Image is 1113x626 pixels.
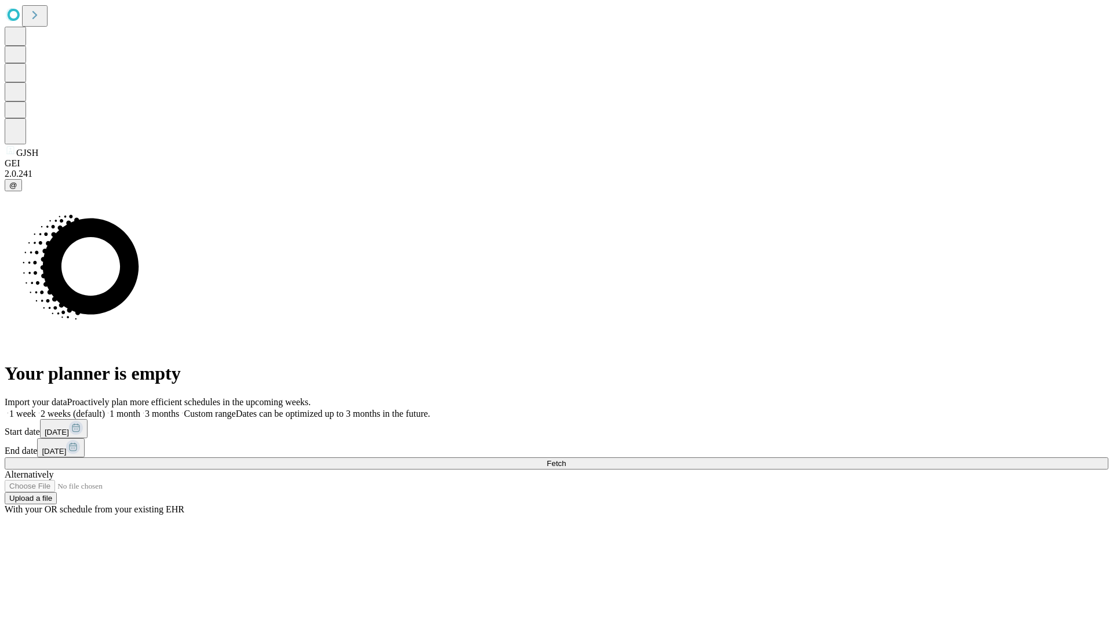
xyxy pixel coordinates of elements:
span: Dates can be optimized up to 3 months in the future. [236,409,430,418]
div: Start date [5,419,1108,438]
span: 1 month [110,409,140,418]
span: Custom range [184,409,235,418]
div: GEI [5,158,1108,169]
button: [DATE] [37,438,85,457]
span: 2 weeks (default) [41,409,105,418]
button: @ [5,179,22,191]
span: [DATE] [42,447,66,456]
span: 1 week [9,409,36,418]
span: 3 months [145,409,179,418]
button: Upload a file [5,492,57,504]
button: [DATE] [40,419,88,438]
span: Fetch [547,459,566,468]
span: [DATE] [45,428,69,436]
span: Import your data [5,397,67,407]
span: @ [9,181,17,190]
span: With your OR schedule from your existing EHR [5,504,184,514]
div: 2.0.241 [5,169,1108,179]
span: Alternatively [5,469,53,479]
div: End date [5,438,1108,457]
span: GJSH [16,148,38,158]
h1: Your planner is empty [5,363,1108,384]
span: Proactively plan more efficient schedules in the upcoming weeks. [67,397,311,407]
button: Fetch [5,457,1108,469]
